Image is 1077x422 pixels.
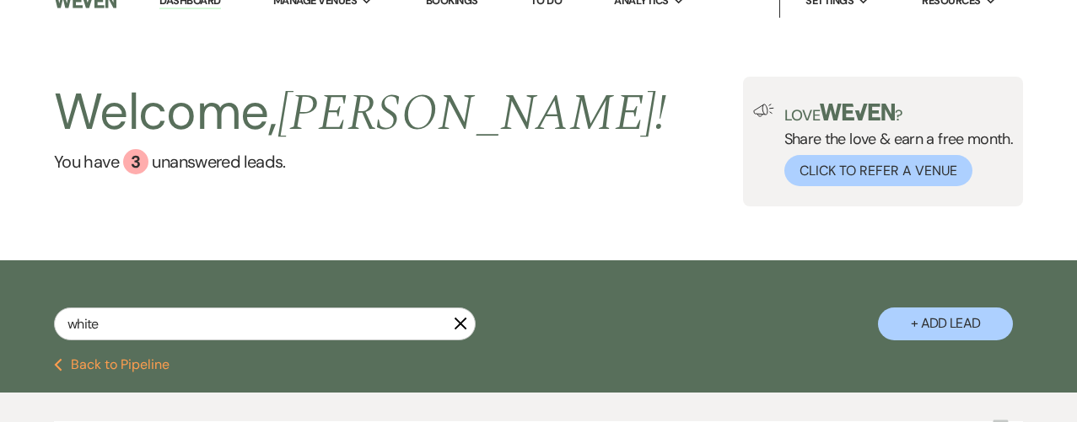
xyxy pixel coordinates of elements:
input: Search by name, event date, email address or phone number [54,307,476,340]
button: Click to Refer a Venue [784,155,972,186]
div: Share the love & earn a free month. [774,104,1014,186]
button: + Add Lead [878,307,1013,340]
img: weven-logo-green.svg [820,104,895,120]
button: Back to Pipeline [54,358,170,371]
div: 3 [123,149,148,174]
a: You have 3 unanswered leads. [54,149,667,174]
img: loud-speaker-illustration.svg [753,104,774,117]
span: [PERSON_NAME] ! [277,75,667,152]
h2: Welcome, [54,77,667,149]
p: Love ? [784,104,1014,123]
